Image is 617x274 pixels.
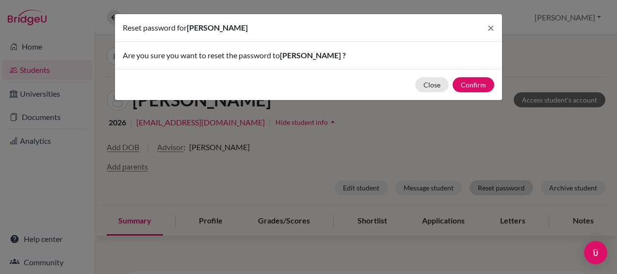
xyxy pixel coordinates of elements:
p: Are you sure you want to reset the password to [123,50,494,61]
span: Reset password for [123,23,187,32]
button: Close [480,14,502,41]
span: × [487,20,494,34]
button: Confirm [453,77,494,92]
span: [PERSON_NAME] ? [280,51,346,60]
div: Open Intercom Messenger [584,241,607,264]
button: Close [415,77,449,92]
span: [PERSON_NAME] [187,23,248,32]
